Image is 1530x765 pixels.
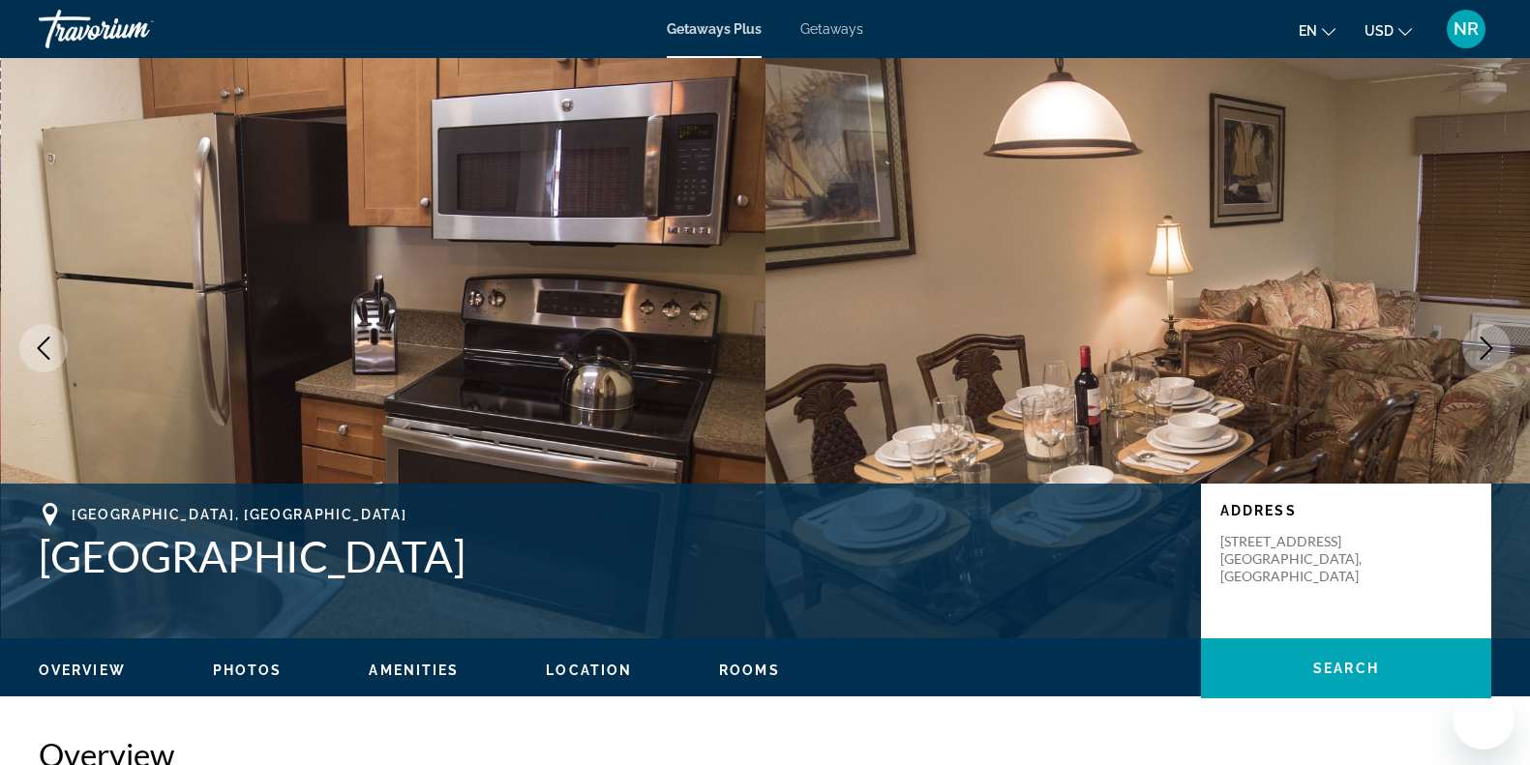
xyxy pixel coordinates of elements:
p: Address [1220,503,1472,518]
button: Amenities [369,662,459,679]
span: Search [1313,661,1379,676]
span: [GEOGRAPHIC_DATA], [GEOGRAPHIC_DATA] [72,507,406,522]
span: USD [1365,23,1394,39]
iframe: Button to launch messaging window [1453,688,1515,750]
a: Getaways Plus [667,21,762,37]
button: Next image [1462,324,1511,372]
button: Change language [1299,16,1335,44]
button: Overview [39,662,126,679]
h1: [GEOGRAPHIC_DATA] [39,531,1182,581]
button: Rooms [719,662,780,679]
button: Photos [213,662,283,679]
span: Photos [213,662,283,678]
span: Overview [39,662,126,678]
button: Change currency [1365,16,1412,44]
span: NR [1454,19,1479,39]
a: Travorium [39,4,232,54]
a: Getaways [800,21,863,37]
span: Rooms [719,662,780,678]
button: User Menu [1441,9,1491,49]
button: Previous image [19,324,68,372]
button: Location [546,662,632,679]
span: en [1299,23,1317,39]
span: Amenities [369,662,459,678]
button: Search [1201,638,1491,698]
span: Location [546,662,632,678]
p: [STREET_ADDRESS] [GEOGRAPHIC_DATA], [GEOGRAPHIC_DATA] [1220,533,1375,585]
